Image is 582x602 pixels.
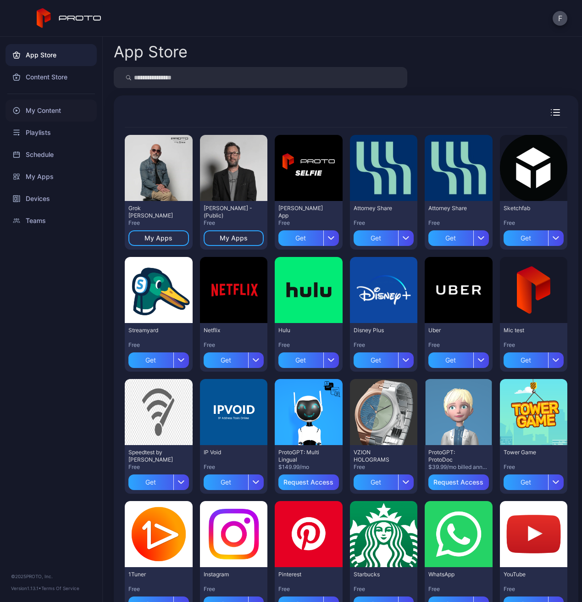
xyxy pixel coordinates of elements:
[6,122,97,144] a: Playlists
[128,585,189,593] div: Free
[553,11,567,26] button: F
[128,219,189,227] div: Free
[504,327,554,334] div: Mic test
[504,571,554,578] div: YouTube
[6,66,97,88] a: Content Store
[204,585,264,593] div: Free
[504,585,564,593] div: Free
[128,471,189,490] button: Get
[504,349,564,368] button: Get
[354,449,404,463] div: VZION HOLOGRAMS
[128,230,189,246] button: My Apps
[354,571,404,578] div: Starbucks
[504,463,564,471] div: Free
[6,188,97,210] a: Devices
[128,571,179,578] div: 1Tuner
[428,219,489,227] div: Free
[428,205,479,212] div: Attorney Share
[428,327,479,334] div: Uber
[278,571,329,578] div: Pinterest
[128,327,179,334] div: Streamyard
[428,474,489,490] button: Request Access
[6,210,97,232] a: Teams
[128,205,179,219] div: Grok Howie Mandel
[220,234,248,242] div: My Apps
[504,230,549,246] div: Get
[504,471,564,490] button: Get
[204,463,264,471] div: Free
[354,341,414,349] div: Free
[354,474,399,490] div: Get
[128,463,189,471] div: Free
[428,463,489,471] div: $39.99/mo billed annually
[204,571,254,578] div: Instagram
[128,474,173,490] div: Get
[278,449,329,463] div: ProtoGPT: Multi Lingual
[204,352,249,368] div: Get
[354,463,414,471] div: Free
[204,349,264,368] button: Get
[204,205,254,219] div: David N Persona - (Public)
[6,100,97,122] a: My Content
[11,573,91,580] div: © 2025 PROTO, Inc.
[428,227,489,246] button: Get
[504,474,549,490] div: Get
[504,341,564,349] div: Free
[278,474,339,490] button: Request Access
[278,352,323,368] div: Get
[6,166,97,188] a: My Apps
[278,341,339,349] div: Free
[428,571,479,578] div: WhatsApp
[278,219,339,227] div: Free
[278,349,339,368] button: Get
[354,352,399,368] div: Get
[354,219,414,227] div: Free
[428,585,489,593] div: Free
[144,234,172,242] div: My Apps
[504,352,549,368] div: Get
[504,227,564,246] button: Get
[428,341,489,349] div: Free
[41,585,79,591] a: Terms Of Service
[204,327,254,334] div: Netflix
[278,205,329,219] div: David Selfie App
[354,349,414,368] button: Get
[278,463,339,471] div: $149.99/mo
[504,449,554,456] div: Tower Game
[278,327,329,334] div: Hulu
[428,349,489,368] button: Get
[354,205,404,212] div: Attorney Share
[278,227,339,246] button: Get
[114,44,188,60] div: App Store
[204,471,264,490] button: Get
[204,219,264,227] div: Free
[504,219,564,227] div: Free
[428,449,479,463] div: ProtoGPT: ProtoDoc
[6,44,97,66] a: App Store
[278,585,339,593] div: Free
[354,327,404,334] div: Disney Plus
[428,352,473,368] div: Get
[204,230,264,246] button: My Apps
[278,230,323,246] div: Get
[128,352,173,368] div: Get
[354,227,414,246] button: Get
[11,585,41,591] span: Version 1.13.1 •
[128,349,189,368] button: Get
[428,230,473,246] div: Get
[6,144,97,166] a: Schedule
[354,585,414,593] div: Free
[354,230,399,246] div: Get
[128,449,179,463] div: Speedtest by Ookla
[204,449,254,456] div: IP Void
[283,479,333,486] div: Request Access
[504,205,554,212] div: Sketchfab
